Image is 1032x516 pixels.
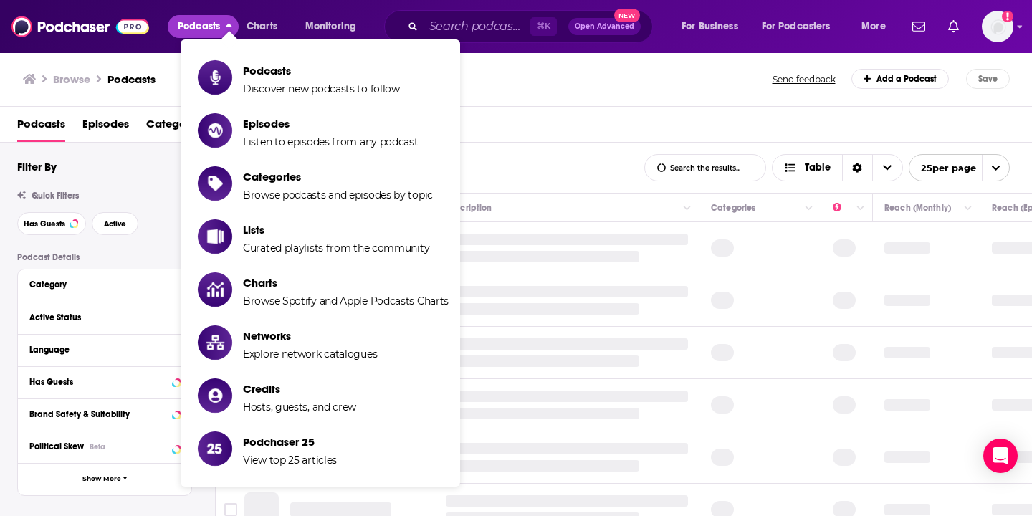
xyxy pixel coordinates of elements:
[682,16,738,37] span: For Business
[772,154,903,181] button: Choose View
[29,308,180,326] button: Active Status
[29,441,84,451] span: Political Skew
[762,16,831,37] span: For Podcasters
[982,11,1013,42] span: Logged in as jillgoldstein
[833,199,853,216] div: Power Score
[82,113,129,142] a: Episodes
[243,135,419,148] span: Listen to episodes from any podcast
[243,348,377,360] span: Explore network catalogues
[17,252,192,262] p: Podcast Details
[29,437,180,455] button: Political SkewBeta
[243,82,400,95] span: Discover new podcasts to follow
[18,463,191,495] button: Show More
[243,382,356,396] span: Credits
[243,64,400,77] span: Podcasts
[861,16,886,37] span: More
[17,212,86,235] button: Has Guests
[243,276,449,290] span: Charts
[107,72,156,86] a: Podcasts
[852,200,869,217] button: Column Actions
[243,223,429,236] span: Lists
[224,503,237,516] span: Toggle select row
[801,200,818,217] button: Column Actions
[168,15,239,38] button: close menu
[1002,11,1013,22] svg: Add a profile image
[17,160,57,173] h2: Filter By
[29,377,168,387] div: Has Guests
[711,199,755,216] div: Categories
[982,11,1013,42] button: Show profile menu
[679,200,696,217] button: Column Actions
[24,220,65,228] span: Has Guests
[92,212,138,235] button: Active
[884,199,951,216] div: Reach (Monthly)
[909,154,1010,181] button: open menu
[29,405,180,423] button: Brand Safety & Suitability
[82,475,121,483] span: Show More
[575,23,634,30] span: Open Advanced
[909,157,976,179] span: 25 per page
[29,279,171,290] div: Category
[851,69,950,89] a: Add a Podcast
[568,18,641,35] button: Open AdvancedNew
[942,14,965,39] a: Show notifications dropdown
[29,312,171,322] div: Active Status
[146,113,204,142] a: Categories
[982,11,1013,42] img: User Profile
[966,69,1010,89] button: Save
[805,163,831,173] span: Table
[530,17,557,36] span: ⌘ K
[305,16,356,37] span: Monitoring
[178,16,220,37] span: Podcasts
[960,200,977,217] button: Column Actions
[32,191,79,201] span: Quick Filters
[243,295,449,307] span: Browse Spotify and Apple Podcasts Charts
[907,14,931,39] a: Show notifications dropdown
[243,170,433,183] span: Categories
[29,340,180,358] button: Language
[90,442,105,451] div: Beta
[983,439,1018,473] div: Open Intercom Messenger
[243,435,337,449] span: Podchaser 25
[29,275,180,293] button: Category
[398,10,666,43] div: Search podcasts, credits, & more...
[243,188,433,201] span: Browse podcasts and episodes by topic
[237,15,286,38] a: Charts
[842,155,872,181] div: Sort Direction
[247,16,277,37] span: Charts
[243,401,356,414] span: Hosts, guests, and crew
[11,13,149,40] img: Podchaser - Follow, Share and Rate Podcasts
[243,242,429,254] span: Curated playlists from the community
[295,15,375,38] button: open menu
[752,15,851,38] button: open menu
[17,113,65,142] a: Podcasts
[243,117,419,130] span: Episodes
[424,15,530,38] input: Search podcasts, credits, & more...
[29,345,171,355] div: Language
[851,15,904,38] button: open menu
[672,15,756,38] button: open menu
[29,373,180,391] button: Has Guests
[243,329,377,343] span: Networks
[29,409,168,419] div: Brand Safety & Suitability
[104,220,126,228] span: Active
[768,73,840,85] button: Send feedback
[243,454,337,467] span: View top 25 articles
[53,72,90,86] h3: Browse
[614,9,640,22] span: New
